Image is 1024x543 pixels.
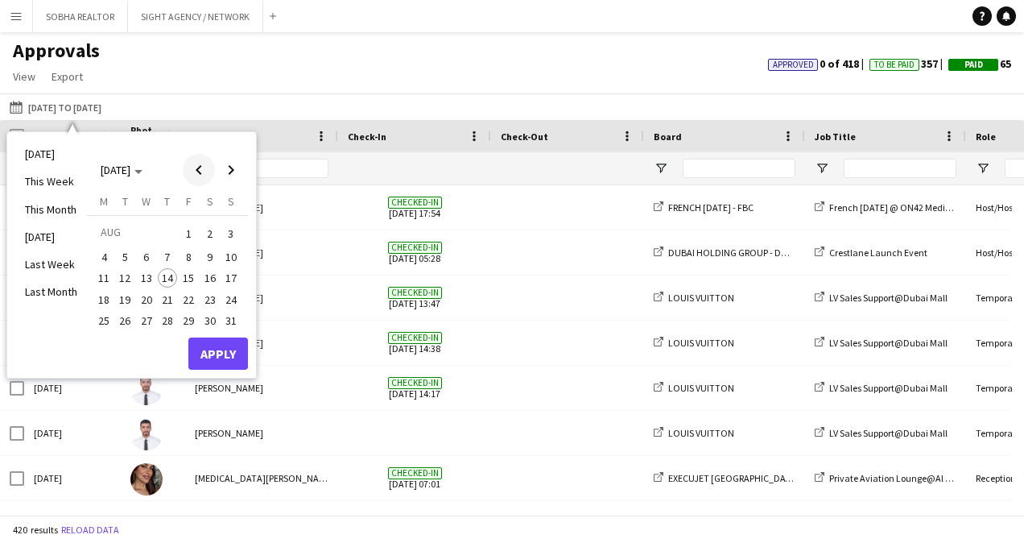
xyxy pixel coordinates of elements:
[186,194,192,209] span: F
[188,338,248,370] button: Apply
[388,467,442,479] span: Checked-in
[122,194,128,209] span: T
[654,382,734,394] a: LOUIS VUITTON
[100,194,108,209] span: M
[178,267,199,288] button: 15-08-2025
[6,66,42,87] a: View
[221,267,242,288] button: 17-08-2025
[185,411,338,455] div: [PERSON_NAME]
[142,194,151,209] span: W
[158,311,177,330] span: 28
[158,247,177,267] span: 7
[114,247,135,267] button: 05-08-2025
[179,247,198,267] span: 8
[137,247,156,267] span: 6
[101,163,130,177] span: [DATE]
[185,366,338,410] div: [PERSON_NAME]
[24,456,121,500] div: [DATE]
[137,311,156,330] span: 27
[128,1,263,32] button: SIGHT AGENCY / NETWORK
[185,456,338,500] div: [MEDICAL_DATA][PERSON_NAME]
[221,222,241,245] span: 3
[874,60,915,70] span: To Be Paid
[185,230,338,275] div: [PERSON_NAME]
[114,310,135,331] button: 26-08-2025
[94,155,149,184] button: Choose month and year
[157,310,178,331] button: 28-08-2025
[348,230,481,275] span: [DATE] 05:28
[964,60,983,70] span: Paid
[183,154,215,186] button: Previous month
[668,247,797,259] span: DUBAI HOLDING GROUP - DHRE
[158,290,177,309] span: 21
[93,288,114,309] button: 18-08-2025
[45,66,89,87] a: Export
[116,290,135,309] span: 19
[221,310,242,331] button: 31-08-2025
[58,521,122,539] button: Reload data
[199,267,220,288] button: 16-08-2025
[683,159,795,178] input: Board Filter Input
[844,159,956,178] input: Job Title Filter Input
[224,159,328,178] input: Name Filter Input
[200,290,220,309] span: 23
[348,131,386,143] span: Check-In
[130,124,156,148] span: Photo
[178,222,199,247] button: 01-08-2025
[773,60,814,70] span: Approved
[179,268,198,288] span: 15
[116,268,135,288] span: 12
[200,222,220,245] span: 2
[52,69,83,84] span: Export
[207,194,213,209] span: S
[195,131,221,143] span: Name
[668,201,754,213] span: FRENCH [DATE] - FBC
[130,463,163,495] img: Yasmin Mamdouh
[137,268,156,288] span: 13
[668,427,734,439] span: LOUIS VUITTON
[6,97,105,117] button: [DATE] to [DATE]
[221,247,242,267] button: 10-08-2025
[654,161,668,176] button: Open Filter Menu
[388,242,442,254] span: Checked-in
[348,366,481,410] span: [DATE] 14:17
[221,288,242,309] button: 24-08-2025
[94,311,114,330] span: 25
[501,131,548,143] span: Check-Out
[137,290,156,309] span: 20
[93,222,178,247] td: AUG
[668,337,734,349] span: LOUIS VUITTON
[116,311,135,330] span: 26
[15,278,87,305] li: Last Month
[34,131,56,143] span: Date
[94,247,114,267] span: 4
[157,288,178,309] button: 21-08-2025
[136,288,157,309] button: 20-08-2025
[668,382,734,394] span: LOUIS VUITTON
[199,310,220,331] button: 30-08-2025
[654,247,797,259] a: DUBAI HOLDING GROUP - DHRE
[221,290,241,309] span: 24
[768,56,869,71] span: 0 of 418
[976,161,990,176] button: Open Filter Menu
[815,382,948,394] a: LV Sales Support@Dubai Mall
[348,321,481,365] span: [DATE] 14:38
[178,247,199,267] button: 08-08-2025
[654,337,734,349] a: LOUIS VUITTON
[15,196,87,223] li: This Month
[388,197,442,209] span: Checked-in
[179,222,198,245] span: 1
[829,427,948,439] span: LV Sales Support@Dubai Mall
[348,276,481,320] span: [DATE] 13:47
[185,321,338,365] div: [PERSON_NAME]
[15,168,87,195] li: This Week
[179,290,198,309] span: 22
[815,161,829,176] button: Open Filter Menu
[829,292,948,304] span: LV Sales Support@Dubai Mall
[130,373,163,405] img: Youssef Attia
[158,268,177,288] span: 14
[157,247,178,267] button: 07-08-2025
[185,185,338,230] div: [PERSON_NAME]
[221,222,242,247] button: 03-08-2025
[93,267,114,288] button: 11-08-2025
